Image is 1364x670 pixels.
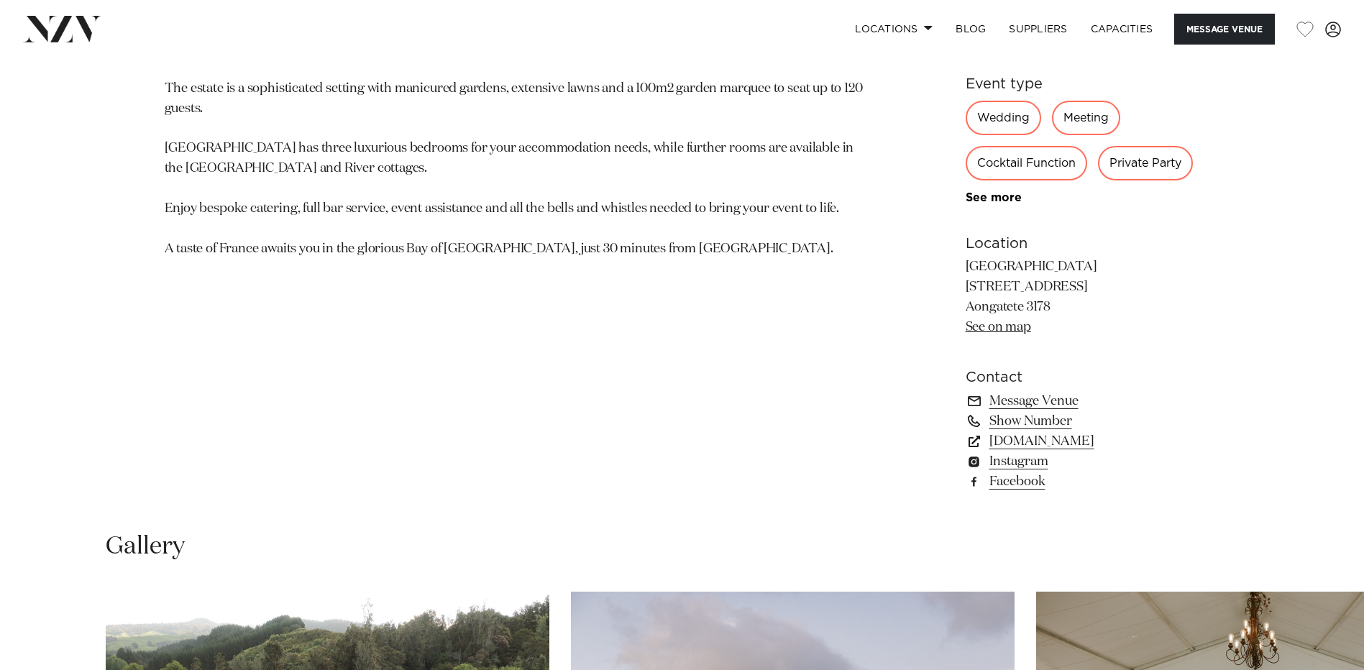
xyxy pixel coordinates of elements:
[1079,14,1165,45] a: Capacities
[106,531,185,563] h2: Gallery
[966,101,1041,135] div: Wedding
[165,79,864,260] p: The estate is a sophisticated setting with manicured gardens, extensive lawns and a 100m2 garden ...
[997,14,1079,45] a: SUPPLIERS
[966,73,1200,95] h6: Event type
[1052,101,1120,135] div: Meeting
[23,16,101,42] img: nzv-logo.png
[1174,14,1275,45] button: Message Venue
[944,14,997,45] a: BLOG
[966,431,1200,451] a: [DOMAIN_NAME]
[966,411,1200,431] a: Show Number
[966,367,1200,388] h6: Contact
[843,14,944,45] a: Locations
[966,391,1200,411] a: Message Venue
[966,472,1200,492] a: Facebook
[966,233,1200,254] h6: Location
[966,321,1031,334] a: See on map
[966,146,1087,180] div: Cocktail Function
[1098,146,1193,180] div: Private Party
[966,257,1200,338] p: [GEOGRAPHIC_DATA] [STREET_ADDRESS] Aongatete 3178
[966,451,1200,472] a: Instagram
